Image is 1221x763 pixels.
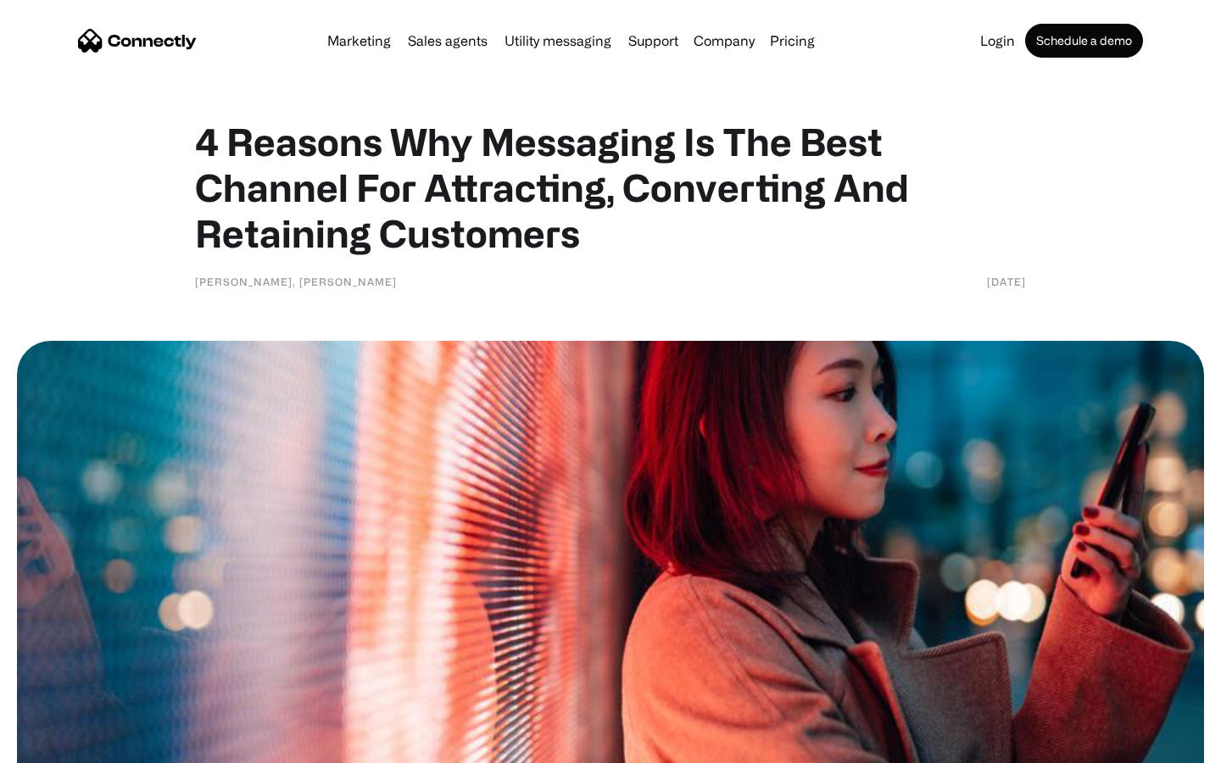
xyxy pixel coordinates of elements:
div: [DATE] [987,273,1026,290]
a: Sales agents [401,34,494,47]
a: Support [622,34,685,47]
a: Login [973,34,1022,47]
a: Schedule a demo [1025,24,1143,58]
h1: 4 Reasons Why Messaging Is The Best Channel For Attracting, Converting And Retaining Customers [195,119,1026,256]
ul: Language list [34,733,102,757]
div: [PERSON_NAME], [PERSON_NAME] [195,273,397,290]
a: Pricing [763,34,822,47]
aside: Language selected: English [17,733,102,757]
div: Company [694,29,755,53]
a: Marketing [321,34,398,47]
a: Utility messaging [498,34,618,47]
